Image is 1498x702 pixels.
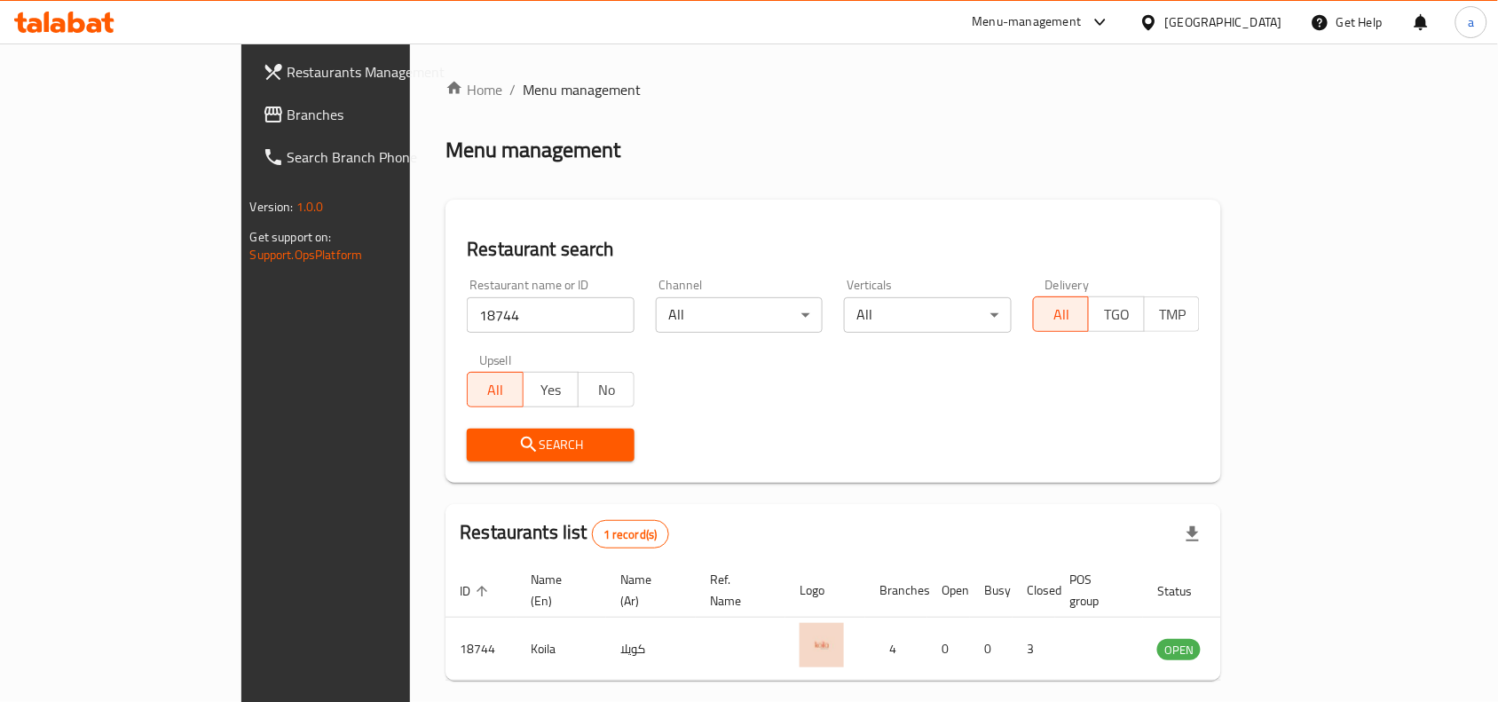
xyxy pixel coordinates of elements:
span: OPEN [1157,640,1201,660]
a: Support.OpsPlatform [250,243,363,266]
span: TGO [1096,302,1138,327]
a: Search Branch Phone [248,136,492,178]
span: Name (En) [531,569,585,611]
span: Branches [288,104,477,125]
span: POS group [1069,569,1122,611]
span: TMP [1152,302,1194,327]
nav: breadcrumb [445,79,1221,100]
input: Search for restaurant name or ID.. [467,297,635,333]
div: Export file [1171,513,1214,556]
td: 3 [1013,618,1055,681]
h2: Restaurants list [460,519,668,548]
div: All [656,297,824,333]
div: OPEN [1157,639,1201,660]
h2: Restaurant search [467,236,1200,263]
span: Search Branch Phone [288,146,477,168]
button: Yes [523,372,579,407]
span: ID [460,580,493,602]
span: Menu management [523,79,641,100]
div: Total records count [592,520,669,548]
span: Version: [250,195,294,218]
a: Branches [248,93,492,136]
div: [GEOGRAPHIC_DATA] [1165,12,1282,32]
th: Logo [785,564,865,618]
span: Search [481,434,620,456]
div: All [844,297,1012,333]
span: 1.0.0 [296,195,324,218]
div: Menu-management [973,12,1082,33]
td: كويلا [606,618,696,681]
th: Busy [970,564,1013,618]
label: Delivery [1045,279,1090,291]
label: Upsell [479,354,512,367]
button: TMP [1144,296,1201,332]
li: / [509,79,516,100]
td: 4 [865,618,927,681]
span: Restaurants Management [288,61,477,83]
th: Branches [865,564,927,618]
td: Koila [516,618,606,681]
button: Search [467,429,635,461]
h2: Menu management [445,136,620,164]
th: Open [927,564,970,618]
span: Get support on: [250,225,332,248]
span: Ref. Name [710,569,764,611]
td: 0 [927,618,970,681]
button: All [467,372,524,407]
td: 0 [970,618,1013,681]
th: Closed [1013,564,1055,618]
span: Yes [531,377,572,403]
button: All [1033,296,1090,332]
button: No [578,372,635,407]
button: TGO [1088,296,1145,332]
span: 1 record(s) [593,526,668,543]
span: Name (Ar) [620,569,674,611]
span: All [1041,302,1083,327]
table: enhanced table [445,564,1297,681]
img: Koila [800,623,844,667]
span: Status [1157,580,1215,602]
span: No [586,377,627,403]
span: a [1468,12,1474,32]
span: All [475,377,516,403]
a: Restaurants Management [248,51,492,93]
